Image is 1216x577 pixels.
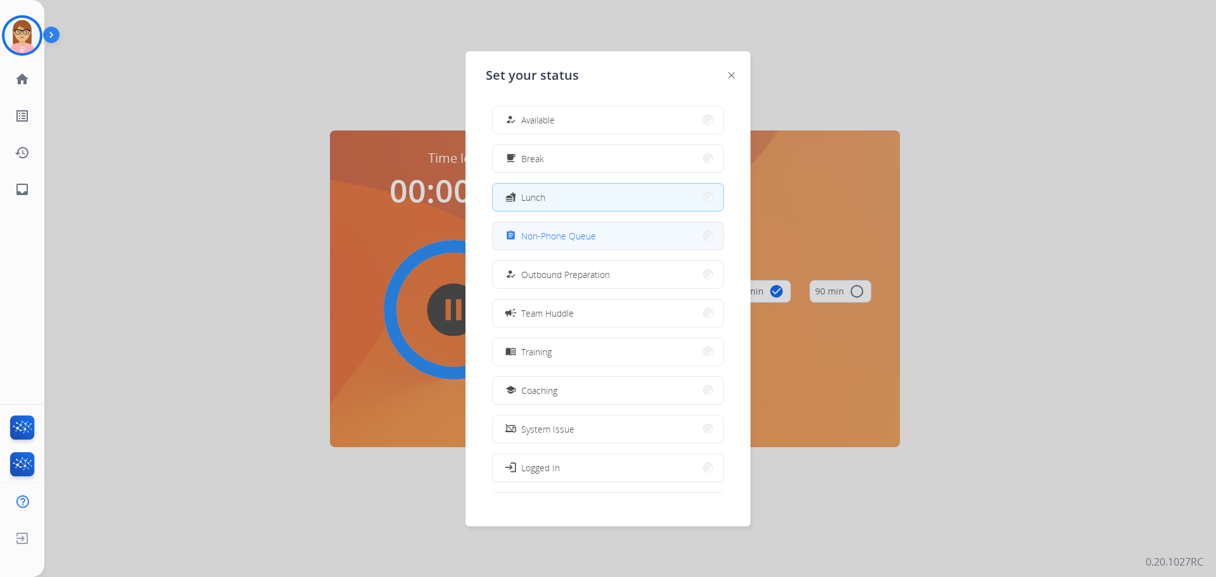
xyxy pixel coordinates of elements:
mat-icon: history [15,145,30,160]
span: Training [521,345,552,358]
span: Logged In [521,461,560,474]
button: Training [493,338,723,365]
button: Offline [493,493,723,520]
button: Logged In [493,454,723,481]
span: Outbound Preparation [521,268,610,281]
button: Coaching [493,377,723,404]
mat-icon: list_alt [15,108,30,124]
mat-icon: campaign [504,307,517,319]
mat-icon: login [504,461,517,474]
p: 0.20.1027RC [1146,554,1203,569]
span: Team Huddle [521,307,574,320]
span: Non-Phone Queue [521,229,596,243]
span: Coaching [521,384,557,397]
img: close-button [728,72,735,79]
mat-icon: school [505,385,516,396]
img: avatar [4,18,40,53]
button: System Issue [493,415,723,443]
mat-icon: how_to_reg [505,269,516,280]
mat-icon: home [15,72,30,87]
span: Available [521,113,555,127]
button: Outbound Preparation [493,261,723,288]
mat-icon: free_breakfast [505,153,516,164]
button: Break [493,145,723,172]
mat-icon: how_to_reg [505,115,516,125]
span: Set your status [486,67,579,84]
mat-icon: assignment [505,231,516,241]
mat-icon: menu_book [505,346,516,357]
span: Break [521,152,544,165]
button: Non-Phone Queue [493,222,723,250]
mat-icon: fastfood [505,192,516,203]
button: Available [493,106,723,134]
button: Lunch [493,184,723,211]
span: System Issue [521,422,574,436]
mat-icon: inbox [15,182,30,197]
mat-icon: phonelink_off [505,424,516,434]
span: Lunch [521,191,545,204]
button: Team Huddle [493,300,723,327]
